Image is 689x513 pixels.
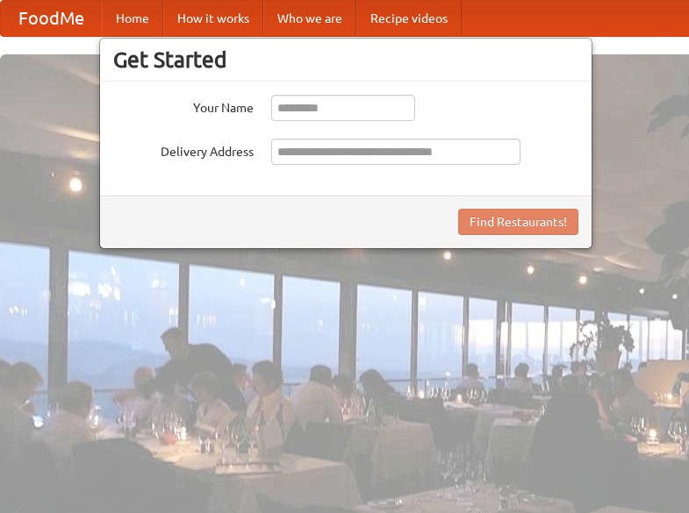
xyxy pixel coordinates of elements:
[263,1,356,36] a: Who we are
[113,139,254,160] label: Delivery Address
[458,209,578,235] button: Find Restaurants!
[113,95,254,117] label: Your Name
[356,1,462,36] a: Recipe videos
[163,1,263,36] a: How it works
[1,1,102,36] a: FoodMe
[113,46,578,73] h3: Get Started
[102,1,163,36] a: Home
